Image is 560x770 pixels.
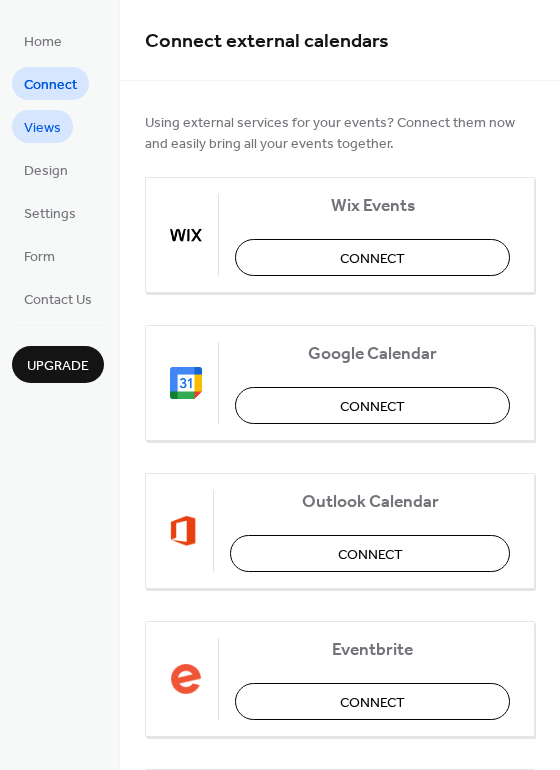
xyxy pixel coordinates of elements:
span: Google Calendar [235,344,510,365]
span: Form [24,247,55,268]
button: Connect [235,387,510,424]
span: Contact Us [24,290,92,311]
button: Connect [235,683,510,720]
button: Connect [230,535,510,572]
a: Home [12,24,74,57]
span: Views [24,118,61,139]
a: Settings [12,196,88,229]
img: outlook [170,515,197,547]
span: Design [24,161,68,182]
span: Upgrade [27,356,89,377]
span: Connect [338,545,403,566]
span: Connect [340,249,405,270]
span: Settings [24,204,76,225]
span: Using external services for your events? Connect them now and easily bring all your events together. [145,113,535,155]
a: Contact Us [12,282,104,315]
span: Connect [340,693,405,714]
img: google [170,367,202,399]
button: Upgrade [12,346,104,383]
a: Connect [12,67,89,100]
span: Connect external calendars [145,22,389,61]
span: Eventbrite [235,640,510,661]
img: eventbrite [170,663,202,695]
span: Home [24,32,62,53]
button: Connect [235,239,510,276]
span: Outlook Calendar [230,492,510,513]
a: Form [12,239,67,272]
a: Design [12,153,80,186]
img: wix [170,219,202,251]
span: Connect [340,397,405,418]
a: Views [12,110,73,143]
span: Connect [24,75,77,96]
span: Wix Events [235,196,510,217]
